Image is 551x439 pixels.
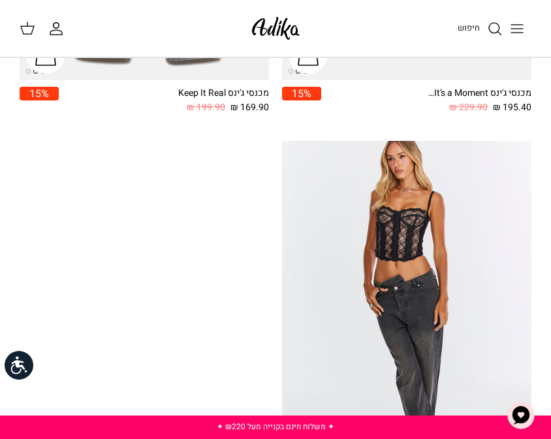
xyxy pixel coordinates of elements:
[59,87,269,115] a: מכנסי ג'ינס Keep It Real 169.90 ₪ 199.90 ₪
[321,87,531,115] a: מכנסי ג'ינס It’s a Moment גזרה רחבה | BAGGY 195.40 ₪ 229.90 ₪
[282,87,321,115] a: 15%
[248,13,304,44] img: Adika IL
[165,87,269,100] div: מכנסי ג'ינס Keep It Real
[20,87,59,115] a: 15%
[493,100,531,115] span: 195.40 ₪
[503,14,531,43] button: Toggle menu
[282,87,321,100] span: 15%
[427,87,531,100] div: מכנסי ג'ינס It’s a Moment גזרה רחבה | BAGGY
[501,396,541,435] button: צ'אט
[458,22,480,34] span: חיפוש
[187,100,225,115] span: 199.90 ₪
[20,87,59,100] span: 15%
[48,21,69,37] a: החשבון שלי
[458,21,503,37] a: חיפוש
[449,100,488,115] span: 229.90 ₪
[217,421,334,432] a: ✦ משלוח חינם בקנייה מעל ₪220 ✦
[230,100,269,115] span: 169.90 ₪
